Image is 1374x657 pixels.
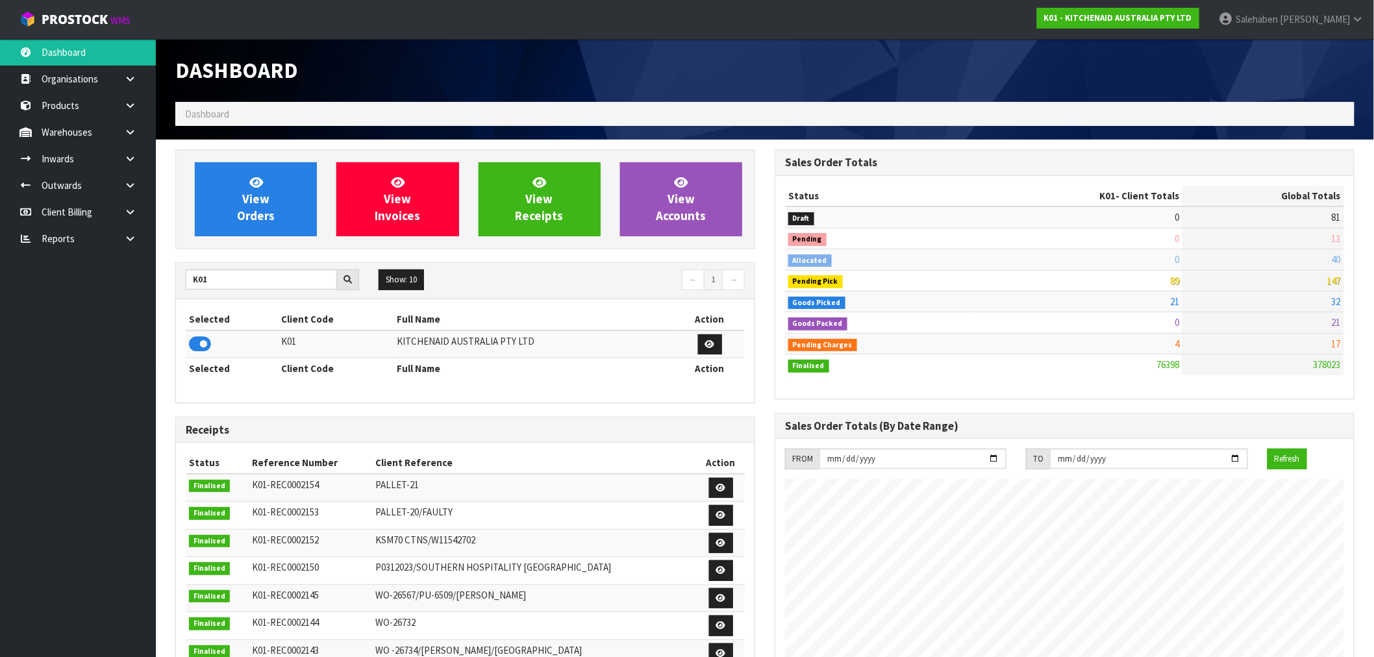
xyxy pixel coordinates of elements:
[788,339,857,352] span: Pending Charges
[788,360,829,373] span: Finalised
[252,616,319,628] span: K01-REC0002144
[19,11,36,27] img: cube-alt.png
[704,269,723,290] a: 1
[252,534,319,546] span: K01-REC0002152
[279,358,394,379] th: Client Code
[375,478,419,491] span: PALLET-21
[1044,12,1192,23] strong: K01 - KITCHENAID AUSTRALIA PTY LTD
[189,617,230,630] span: Finalised
[1175,316,1179,328] span: 0
[475,269,745,292] nav: Page navigation
[189,562,230,575] span: Finalised
[393,309,675,330] th: Full Name
[970,186,1183,206] th: - Client Totals
[252,506,319,518] span: K01-REC0002153
[249,452,372,473] th: Reference Number
[1037,8,1199,29] a: K01 - KITCHENAID AUSTRALIA PTY LTD
[785,420,1344,432] h3: Sales Order Totals (By Date Range)
[1170,275,1179,287] span: 89
[479,162,601,236] a: ViewReceipts
[185,108,229,120] span: Dashboard
[656,175,706,223] span: View Accounts
[1175,253,1179,266] span: 0
[722,269,745,290] a: →
[42,11,108,28] span: ProStock
[1268,449,1307,469] button: Refresh
[189,507,230,520] span: Finalised
[682,269,705,290] a: ←
[1236,13,1278,25] span: Salehaben
[620,162,742,236] a: ViewAccounts
[1170,295,1179,308] span: 21
[393,330,675,358] td: KITCHENAID AUSTRALIA PTY LTD
[1175,211,1179,223] span: 0
[375,534,475,546] span: KSM70 CTNS/W11542702
[788,254,832,267] span: Allocated
[252,589,319,601] span: K01-REC0002145
[375,644,582,656] span: WO -26734/[PERSON_NAME]/[GEOGRAPHIC_DATA]
[785,186,970,206] th: Status
[252,478,319,491] span: K01-REC0002154
[788,233,827,246] span: Pending
[1314,358,1341,371] span: 378023
[186,424,745,436] h3: Receipts
[1332,232,1341,245] span: 13
[195,162,317,236] a: ViewOrders
[1332,211,1341,223] span: 81
[237,175,275,223] span: View Orders
[1327,275,1341,287] span: 147
[189,590,230,603] span: Finalised
[252,644,319,656] span: K01-REC0002143
[785,156,1344,169] h3: Sales Order Totals
[110,14,131,27] small: WMS
[175,56,298,84] span: Dashboard
[675,358,745,379] th: Action
[375,506,453,518] span: PALLET-20/FAULTY
[1175,338,1179,350] span: 4
[788,317,847,330] span: Goods Packed
[379,269,424,290] button: Show: 10
[516,175,564,223] span: View Receipts
[279,309,394,330] th: Client Code
[189,535,230,548] span: Finalised
[186,452,249,473] th: Status
[372,452,697,473] th: Client Reference
[1175,232,1179,245] span: 0
[1280,13,1350,25] span: [PERSON_NAME]
[252,561,319,573] span: K01-REC0002150
[788,212,814,225] span: Draft
[186,309,279,330] th: Selected
[1332,338,1341,350] span: 17
[1332,295,1341,308] span: 32
[788,275,843,288] span: Pending Pick
[1332,316,1341,328] span: 21
[336,162,458,236] a: ViewInvoices
[375,616,416,628] span: WO-26732
[785,449,819,469] div: FROM
[393,358,675,379] th: Full Name
[1332,253,1341,266] span: 40
[186,358,279,379] th: Selected
[1026,449,1050,469] div: TO
[375,589,526,601] span: WO-26567/PU-6509/[PERSON_NAME]
[189,480,230,493] span: Finalised
[675,309,745,330] th: Action
[1099,190,1116,202] span: K01
[697,452,745,473] th: Action
[1156,358,1179,371] span: 76398
[788,297,845,310] span: Goods Picked
[375,561,611,573] span: P0312023/SOUTHERN HOSPITALITY [GEOGRAPHIC_DATA]
[279,330,394,358] td: K01
[1182,186,1344,206] th: Global Totals
[375,175,420,223] span: View Invoices
[186,269,337,290] input: Search clients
